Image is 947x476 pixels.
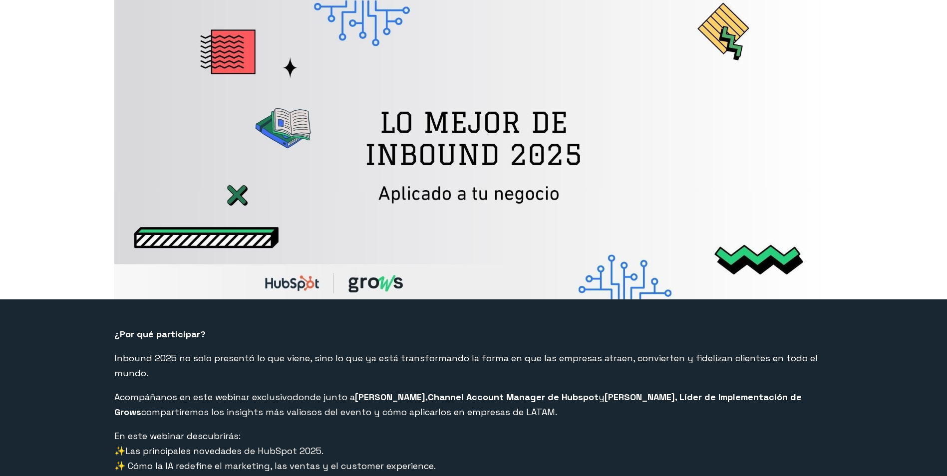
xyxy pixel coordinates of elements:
span: Channel Account Manager de Hubspot [428,391,599,403]
span: Las principales novedades de HubSpot 2025. [125,445,323,457]
span: ✨ Cómo la IA redefine el marketing, las ventas y el customer experience. [114,460,436,472]
span: En este webinar descubrirás: [114,430,241,442]
iframe: Chat Widget [897,428,947,476]
span: donde junto a y compartiremos los insights más valiosos del evento y cómo aplicarlos en empresas ... [114,391,802,418]
span: ¿Por qué participar? [114,328,206,340]
span: Inbound 2025 no solo presentó lo que viene, sino lo que ya está transformando la forma en que las... [114,352,818,379]
span: Acompáñanos en este webinar exclusivo [114,391,293,403]
strong: [PERSON_NAME], [355,391,428,403]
